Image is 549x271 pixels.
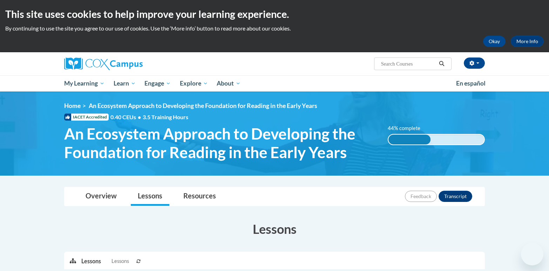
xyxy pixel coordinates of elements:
button: Search [436,60,447,68]
button: Account Settings [464,57,485,69]
a: Resources [176,187,223,206]
span: About [217,79,240,88]
span: An Ecosystem Approach to Developing the Foundation for Reading in the Early Years [64,124,377,162]
span: 3.5 Training Hours [143,114,188,120]
a: Engage [140,75,175,92]
div: Main menu [54,75,495,92]
a: Overview [79,187,124,206]
a: Cox Campus [64,57,197,70]
span: My Learning [64,79,104,88]
span: Explore [180,79,208,88]
a: More Info [511,36,544,47]
h2: This site uses cookies to help improve your learning experience. [5,7,544,21]
div: 44% complete [388,135,431,144]
h3: Lessons [64,220,485,238]
button: Transcript [439,191,472,202]
label: 44% complete [388,124,428,132]
a: About [212,75,245,92]
span: Lessons [111,257,129,265]
p: Lessons [81,257,101,265]
span: IACET Accredited [64,114,109,121]
span: 0.40 CEUs [110,113,143,121]
a: Learn [109,75,140,92]
span: Engage [144,79,171,88]
a: Lessons [131,187,169,206]
a: En español [452,76,490,91]
input: Search Courses [380,60,436,68]
span: Learn [114,79,136,88]
span: An Ecosystem Approach to Developing the Foundation for Reading in the Early Years [89,102,317,109]
button: Okay [483,36,506,47]
img: Cox Campus [64,57,143,70]
a: Home [64,102,81,109]
span: En español [456,80,486,87]
a: My Learning [60,75,109,92]
p: By continuing to use the site you agree to our use of cookies. Use the ‘More info’ button to read... [5,25,544,32]
a: Explore [175,75,212,92]
iframe: Button to launch messaging window [521,243,543,265]
button: Feedback [405,191,437,202]
span: • [138,114,141,120]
